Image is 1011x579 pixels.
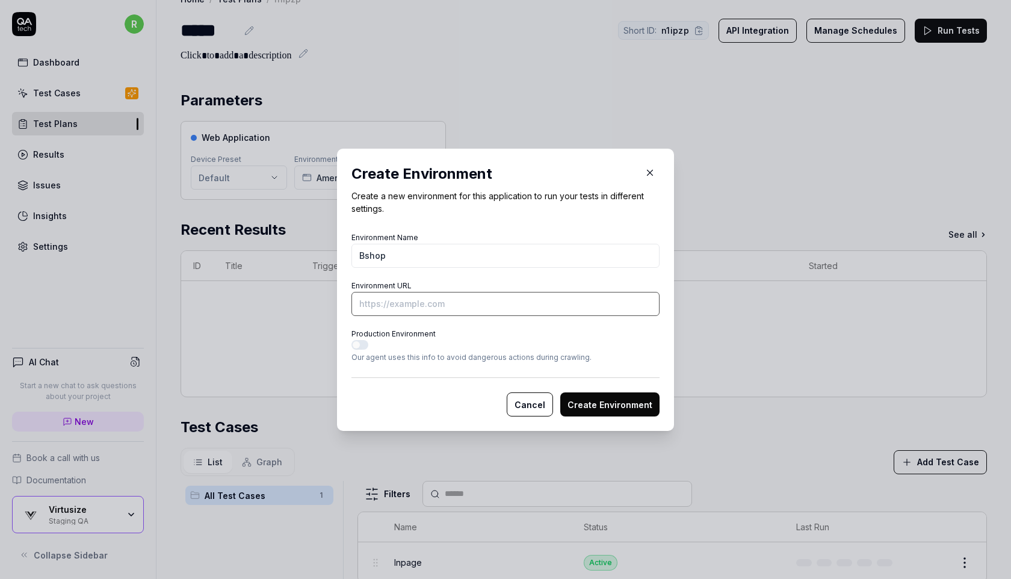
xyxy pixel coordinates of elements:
label: Environment URL [351,281,412,290]
p: Our agent uses this info to avoid dangerous actions during crawling. [351,352,660,363]
label: Production Environment [351,329,436,338]
button: Cancel [507,392,553,416]
label: Environment Name [351,233,418,242]
button: Close Modal [640,163,660,182]
input: https://example.com [351,292,660,316]
input: Production, Staging, Development, etc. [351,244,660,268]
p: Create a new environment for this application to run your tests in different settings. [351,190,660,215]
h2: Create Environment [351,163,660,185]
button: Create Environment [560,392,660,416]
